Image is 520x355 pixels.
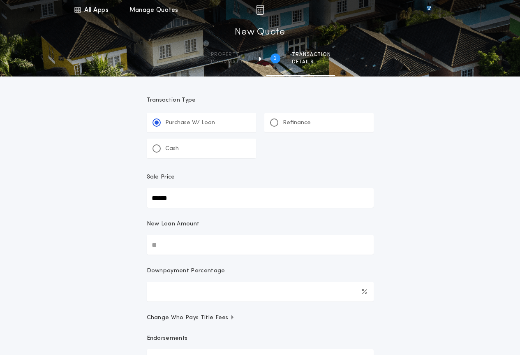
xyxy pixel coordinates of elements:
[147,282,374,302] input: Downpayment Percentage
[147,173,175,181] p: Sale Price
[274,55,277,62] h2: 2
[147,267,225,275] p: Downpayment Percentage
[147,220,200,228] p: New Loan Amount
[147,314,235,322] span: Change Who Pays Title Fees
[211,51,249,58] span: Property
[292,51,331,58] span: Transaction
[292,59,331,65] span: details
[411,6,446,14] img: vs-icon
[147,188,374,208] input: Sale Price
[283,119,311,127] p: Refinance
[165,119,215,127] p: Purchase W/ Loan
[165,145,179,153] p: Cash
[147,334,374,343] p: Endorsements
[211,59,249,65] span: information
[147,314,374,322] button: Change Who Pays Title Fees
[256,5,264,15] img: img
[235,26,285,39] h1: New Quote
[147,96,374,104] p: Transaction Type
[147,235,374,255] input: New Loan Amount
